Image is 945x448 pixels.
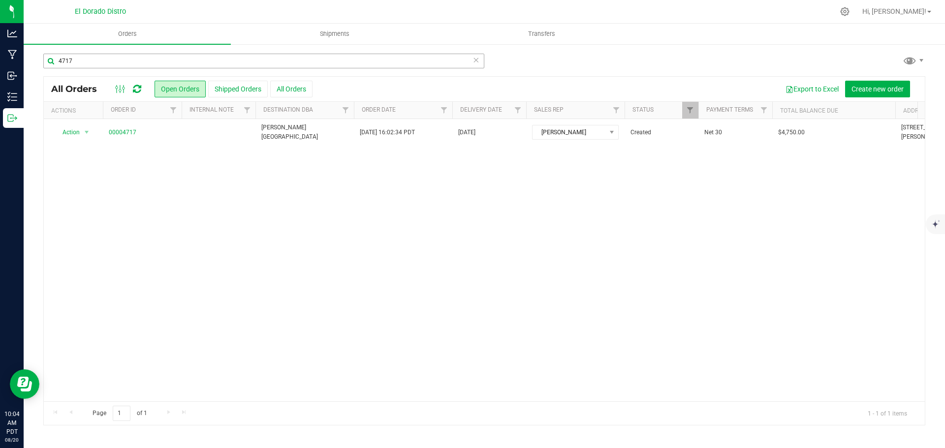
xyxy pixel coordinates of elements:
span: Action [54,125,80,139]
a: Filter [165,102,182,119]
input: 1 [113,406,130,421]
a: Shipments [231,24,438,44]
a: Internal Note [189,106,234,113]
button: All Orders [270,81,313,97]
span: Transfers [515,30,568,38]
button: Export to Excel [779,81,845,97]
a: Status [632,106,654,113]
a: Filter [436,102,452,119]
inline-svg: Inbound [7,71,17,81]
span: $4,750.00 [778,128,805,137]
a: Delivery Date [460,106,502,113]
span: All Orders [51,84,107,94]
inline-svg: Manufacturing [7,50,17,60]
a: Filter [682,102,698,119]
span: Create new order [851,85,904,93]
a: Transfers [438,24,645,44]
span: Shipments [307,30,363,38]
button: Shipped Orders [208,81,268,97]
a: Filter [510,102,526,119]
a: Destination DBA [263,106,313,113]
span: select [81,125,93,139]
a: 00004717 [109,128,136,137]
th: Total Balance Due [772,102,895,119]
span: Orders [105,30,150,38]
span: Clear [472,54,479,66]
a: Filter [608,102,625,119]
a: Orders [24,24,231,44]
span: Created [630,128,693,137]
div: Manage settings [839,7,851,16]
inline-svg: Inventory [7,92,17,102]
span: 1 - 1 of 1 items [860,406,915,420]
span: [DATE] 16:02:34 PDT [360,128,415,137]
a: Filter [338,102,354,119]
a: Order ID [111,106,136,113]
inline-svg: Outbound [7,113,17,123]
span: [DATE] [458,128,475,137]
p: 10:04 AM PDT [4,410,19,436]
span: [PERSON_NAME] [533,125,606,139]
a: Filter [756,102,772,119]
span: [PERSON_NAME][GEOGRAPHIC_DATA] [261,123,348,142]
a: Filter [239,102,255,119]
input: Search Order ID, Destination, Customer PO... [43,54,484,68]
div: Actions [51,107,99,114]
span: El Dorado Distro [75,7,126,16]
inline-svg: Analytics [7,29,17,38]
span: Hi, [PERSON_NAME]! [862,7,926,15]
button: Create new order [845,81,910,97]
span: Page of 1 [84,406,155,421]
iframe: Resource center [10,369,39,399]
a: Payment Terms [706,106,753,113]
p: 08/20 [4,436,19,444]
a: Order Date [362,106,396,113]
button: Open Orders [155,81,206,97]
span: Net 30 [704,128,766,137]
a: Sales Rep [534,106,564,113]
